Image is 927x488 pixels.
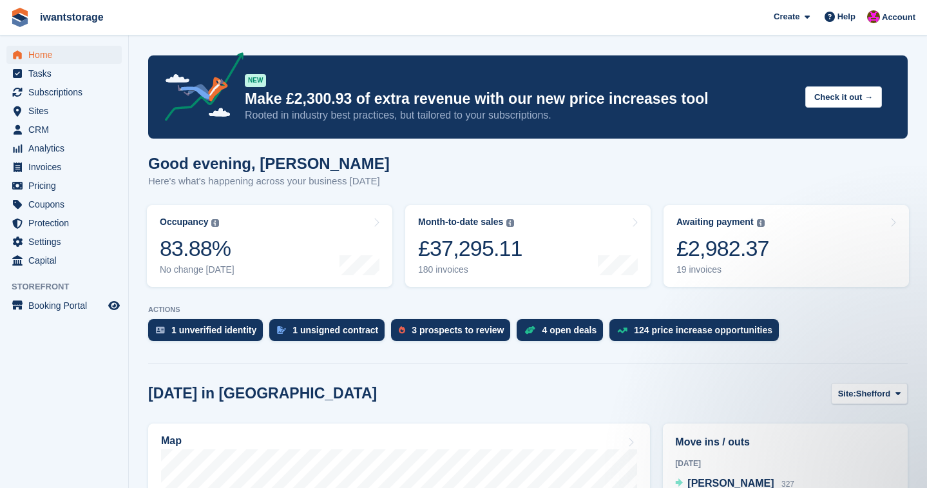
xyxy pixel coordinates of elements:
[148,385,377,402] h2: [DATE] in [GEOGRAPHIC_DATA]
[6,102,122,120] a: menu
[6,297,122,315] a: menu
[405,205,651,287] a: Month-to-date sales £37,295.11 180 invoices
[35,6,109,28] a: iwantstorage
[147,205,392,287] a: Occupancy 83.88% No change [DATE]
[6,158,122,176] a: menu
[28,195,106,213] span: Coupons
[156,326,165,334] img: verify_identity-adf6edd0f0f0b5bbfe63781bf79b02c33cf7c696d77639b501bdc392416b5a36.svg
[160,235,234,262] div: 83.88%
[412,325,504,335] div: 3 prospects to review
[28,233,106,251] span: Settings
[28,102,106,120] span: Sites
[28,46,106,64] span: Home
[10,8,30,27] img: stora-icon-8386f47178a22dfd0bd8f6a31ec36ba5ce8667c1dd55bd0f319d3a0aa187defe.svg
[269,319,391,347] a: 1 unsigned contract
[664,205,909,287] a: Awaiting payment £2,982.37 19 invoices
[171,325,256,335] div: 1 unverified identity
[6,121,122,139] a: menu
[6,251,122,269] a: menu
[675,458,895,469] div: [DATE]
[160,264,234,275] div: No change [DATE]
[675,434,895,450] h2: Move ins / outs
[517,319,609,347] a: 4 open deals
[418,264,522,275] div: 180 invoices
[6,46,122,64] a: menu
[160,217,208,228] div: Occupancy
[154,52,244,126] img: price-adjustments-announcement-icon-8257ccfd72463d97f412b2fc003d46551f7dbcb40ab6d574587a9cd5c0d94...
[837,10,855,23] span: Help
[399,326,405,334] img: prospect-51fa495bee0391a8d652442698ab0144808aea92771e9ea1ae160a38d050c398.svg
[617,327,627,333] img: price_increase_opportunities-93ffe204e8149a01c8c9dc8f82e8f89637d9d84a8eef4429ea346261dce0b2c0.svg
[676,217,754,228] div: Awaiting payment
[6,195,122,213] a: menu
[418,235,522,262] div: £37,295.11
[245,74,266,87] div: NEW
[28,158,106,176] span: Invoices
[28,64,106,83] span: Tasks
[292,325,378,335] div: 1 unsigned contract
[882,11,915,24] span: Account
[148,306,908,314] p: ACTIONS
[6,177,122,195] a: menu
[106,298,122,313] a: Preview store
[634,325,772,335] div: 124 price increase opportunities
[805,86,882,108] button: Check it out →
[757,219,765,227] img: icon-info-grey-7440780725fd019a000dd9b08b2336e03edf1995a4989e88bcd33f0948082b44.svg
[245,90,795,108] p: Make £2,300.93 of extra revenue with our new price increases tool
[506,219,514,227] img: icon-info-grey-7440780725fd019a000dd9b08b2336e03edf1995a4989e88bcd33f0948082b44.svg
[867,10,880,23] img: Jonathan
[774,10,799,23] span: Create
[211,219,219,227] img: icon-info-grey-7440780725fd019a000dd9b08b2336e03edf1995a4989e88bcd33f0948082b44.svg
[12,280,128,293] span: Storefront
[609,319,785,347] a: 124 price increase opportunities
[6,64,122,83] a: menu
[28,297,106,315] span: Booking Portal
[28,83,106,101] span: Subscriptions
[856,387,890,400] span: Shefford
[161,435,182,447] h2: Map
[245,108,795,122] p: Rooted in industry best practices, but tailored to your subscriptions.
[28,177,106,195] span: Pricing
[838,387,856,400] span: Site:
[6,214,122,232] a: menu
[418,217,503,228] div: Month-to-date sales
[831,383,908,404] button: Site: Shefford
[676,235,769,262] div: £2,982.37
[148,155,390,172] h1: Good evening, [PERSON_NAME]
[277,326,286,334] img: contract_signature_icon-13c848040528278c33f63329250d36e43548de30e8caae1d1a13099fd9432cc5.svg
[391,319,517,347] a: 3 prospects to review
[28,139,106,157] span: Analytics
[676,264,769,275] div: 19 invoices
[28,214,106,232] span: Protection
[148,319,269,347] a: 1 unverified identity
[6,139,122,157] a: menu
[542,325,597,335] div: 4 open deals
[524,326,535,335] img: deal-1b604bf984904fb50ccaf53a9ad4b4a5d6e5aea283cecdc64d6e3604feb123c2.svg
[6,83,122,101] a: menu
[28,251,106,269] span: Capital
[28,121,106,139] span: CRM
[148,174,390,189] p: Here's what's happening across your business [DATE]
[6,233,122,251] a: menu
